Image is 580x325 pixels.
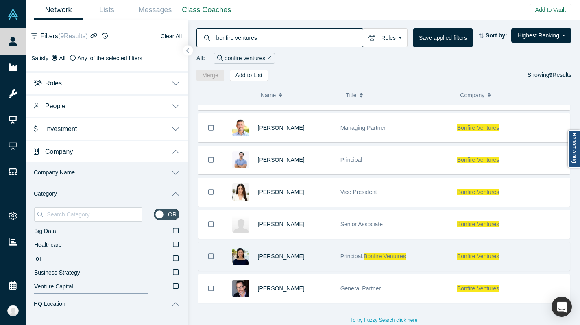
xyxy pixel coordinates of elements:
[198,114,224,142] button: Bookmark
[216,28,363,47] input: Search by name, title, company, summary, expertise, investment criteria or topics of focus
[232,183,249,201] img: Dominique Yadegar's Profile Image
[26,183,188,205] button: Category
[59,55,65,61] span: All
[232,119,249,136] img: Jim Andelman's Profile Image
[363,28,408,47] button: Roles
[232,151,249,168] img: Tyler Churchill's Profile Image
[528,70,571,81] div: Showing
[413,28,473,47] button: Save applied filters
[346,87,357,104] span: Title
[34,190,57,197] span: Category
[26,162,188,183] button: Company Name
[34,0,83,20] a: Network
[34,242,62,248] span: Healthcare
[34,255,42,262] span: IoT
[131,0,179,20] a: Messages
[261,87,338,104] button: Name
[26,294,188,315] button: HQ Location
[230,70,268,81] button: Add to List
[232,216,249,233] img: Jason Tahir's Profile Image
[34,169,75,176] span: Company Name
[258,221,305,227] a: [PERSON_NAME]
[214,53,275,64] div: bonfire ventures
[77,55,87,61] span: Any
[45,125,77,133] span: Investment
[340,189,377,195] span: Vice President
[198,146,224,174] button: Bookmark
[45,102,65,110] span: People
[160,31,182,41] button: Clear All
[198,210,224,238] button: Bookmark
[340,285,381,292] span: General Partner
[340,221,383,227] span: Senior Associate
[258,253,305,260] a: [PERSON_NAME]
[261,87,276,104] span: Name
[83,0,131,20] a: Lists
[26,117,188,140] button: Investment
[530,4,571,15] button: Add to Vault
[58,33,88,39] span: ( 9 Results)
[265,54,271,63] button: Remove Filter
[26,71,188,94] button: Roles
[46,209,142,220] input: Search Category
[460,87,484,104] span: Company
[34,283,73,290] span: Venture Capital
[340,253,364,260] span: Principal,
[34,301,65,308] span: HQ Location
[179,0,234,20] a: Class Coaches
[45,79,62,87] span: Roles
[232,248,249,265] img: Jennifer Richard's Profile Image
[258,285,305,292] a: [PERSON_NAME]
[457,221,499,227] span: Bonfire Ventures
[196,54,205,62] span: All:
[198,275,224,303] button: Bookmark
[457,157,499,163] span: Bonfire Ventures
[549,72,571,78] span: Results
[258,189,305,195] a: [PERSON_NAME]
[340,157,362,163] span: Principal
[511,28,571,43] button: Highest Ranking
[258,157,305,163] a: [PERSON_NAME]
[7,305,19,316] img: Katinka Harsányi's Account
[346,87,452,104] button: Title
[196,70,224,81] button: Merge
[486,32,507,39] strong: Sort by:
[457,253,499,260] span: Bonfire Ventures
[26,140,188,162] button: Company
[258,124,305,131] a: [PERSON_NAME]
[232,280,249,297] img: Brett Queener's Profile Image
[40,31,87,41] span: Filters
[364,253,406,260] span: Bonfire Ventures
[340,124,386,131] span: Managing Partner
[7,9,19,20] img: Alchemist Vault Logo
[198,178,224,206] button: Bookmark
[457,124,499,131] span: Bonfire Ventures
[457,189,499,195] span: Bonfire Ventures
[568,130,580,168] a: Report a bug!
[26,94,188,117] button: People
[457,285,499,292] span: Bonfire Ventures
[31,54,182,63] div: Satisfy of the selected filters
[549,72,553,78] strong: 9
[34,228,56,234] span: Big Data
[34,269,80,276] span: Business Strategy
[45,148,73,155] span: Company
[460,87,566,104] button: Company
[198,242,224,270] button: Bookmark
